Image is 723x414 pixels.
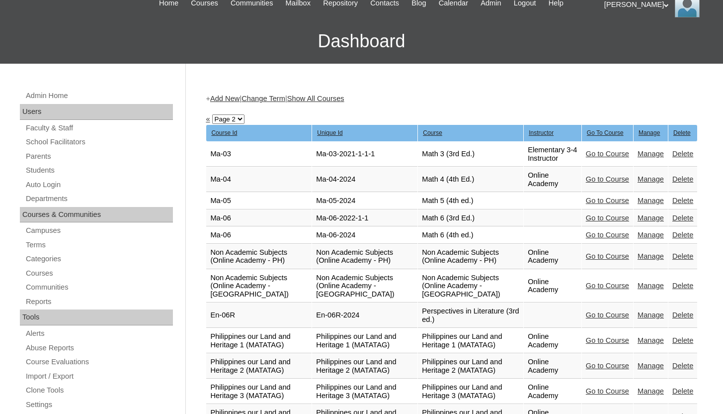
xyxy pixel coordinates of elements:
[312,193,417,209] td: Ma-05-2024
[206,379,312,404] td: Philippines our Land and Heritage 3 (MATATAG)
[672,214,693,222] a: Delete
[287,95,344,103] a: Show All Courses
[524,142,581,167] td: Elementary 3-4 Instructor
[672,387,693,395] a: Delete
[418,303,523,328] td: Perspectives in Literature (3rd ed.)
[25,239,173,251] a: Terms
[312,379,417,404] td: Philippines our Land and Heritage 3 (MATATAG)
[638,175,664,183] a: Manage
[25,224,173,237] a: Campuses
[529,129,554,136] u: Instructor
[25,179,173,191] a: Auto Login
[418,270,523,303] td: Non Academic Subjects (Online Academy - [GEOGRAPHIC_DATA])
[25,136,173,148] a: School Facilitators
[418,210,523,227] td: Math 6 (3rd Ed.)
[586,175,629,183] a: Go to Course
[524,379,581,404] td: Online Academy
[638,362,664,370] a: Manage
[25,193,173,205] a: Departments
[206,270,312,303] td: Non Academic Subjects (Online Academy - [GEOGRAPHIC_DATA])
[418,354,523,379] td: Philippines our Land and Heritage 2 (MATATAG)
[25,253,173,265] a: Categories
[25,90,173,102] a: Admin Home
[586,231,629,239] a: Go to Course
[638,214,664,222] a: Manage
[206,354,312,379] td: Philippines our Land and Heritage 2 (MATATAG)
[524,354,581,379] td: Online Academy
[206,94,698,104] div: + | |
[586,387,629,395] a: Go to Course
[586,150,629,158] a: Go to Course
[206,210,312,227] td: Ma-06
[672,362,693,370] a: Delete
[418,193,523,209] td: Math 5 (4th ed.)
[5,19,718,64] h3: Dashboard
[418,227,523,244] td: Math 6 (4th ed.)
[20,310,173,325] div: Tools
[672,231,693,239] a: Delete
[423,129,442,136] u: Course
[206,328,312,353] td: Philippines our Land and Heritage 1 (MATATAG)
[586,214,629,222] a: Go to Course
[312,354,417,379] td: Philippines our Land and Heritage 2 (MATATAG)
[638,197,664,205] a: Manage
[210,95,240,103] a: Add New
[25,150,173,163] a: Parents
[638,282,664,290] a: Manage
[586,311,629,319] a: Go to Course
[25,384,173,397] a: Clone Tools
[638,150,664,158] a: Manage
[312,142,417,167] td: Ma-03-2021-1-1-1
[312,167,417,192] td: Ma-04-2024
[241,95,285,103] a: Change Term
[317,129,342,136] u: Unique Id
[524,244,581,269] td: Online Academy
[312,210,417,227] td: Ma-06-2022-1-1
[524,167,581,192] td: Online Academy
[418,167,523,192] td: Math 4 (4th Ed.)
[312,227,417,244] td: Ma-06-2024
[206,303,312,328] td: En-06R
[587,129,624,136] u: Go To Course
[586,362,629,370] a: Go to Course
[206,142,312,167] td: Ma-03
[418,379,523,404] td: Philippines our Land and Heritage 3 (MATATAG)
[25,399,173,411] a: Settings
[672,282,693,290] a: Delete
[25,164,173,177] a: Students
[312,303,417,328] td: En-06R-2024
[586,252,629,260] a: Go to Course
[206,193,312,209] td: Ma-05
[418,142,523,167] td: Math 3 (3rd Ed.)
[25,370,173,383] a: Import / Export
[673,129,691,136] u: Delete
[639,129,660,136] u: Manage
[638,252,664,260] a: Manage
[312,244,417,269] td: Non Academic Subjects (Online Academy - PH)
[211,129,237,136] u: Course Id
[312,270,417,303] td: Non Academic Subjects (Online Academy - [GEOGRAPHIC_DATA])
[586,197,629,205] a: Go to Course
[25,281,173,294] a: Communities
[20,104,173,120] div: Users
[638,231,664,239] a: Manage
[206,244,312,269] td: Non Academic Subjects (Online Academy - PH)
[206,167,312,192] td: Ma-04
[672,197,693,205] a: Delete
[25,327,173,340] a: Alerts
[586,282,629,290] a: Go to Course
[672,336,693,344] a: Delete
[638,311,664,319] a: Manage
[25,342,173,354] a: Abuse Reports
[638,387,664,395] a: Manage
[672,252,693,260] a: Delete
[524,328,581,353] td: Online Academy
[206,227,312,244] td: Ma-06
[672,150,693,158] a: Delete
[206,115,210,123] a: «
[672,175,693,183] a: Delete
[20,207,173,223] div: Courses & Communities
[418,328,523,353] td: Philippines our Land and Heritage 1 (MATATAG)
[25,267,173,280] a: Courses
[672,311,693,319] a: Delete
